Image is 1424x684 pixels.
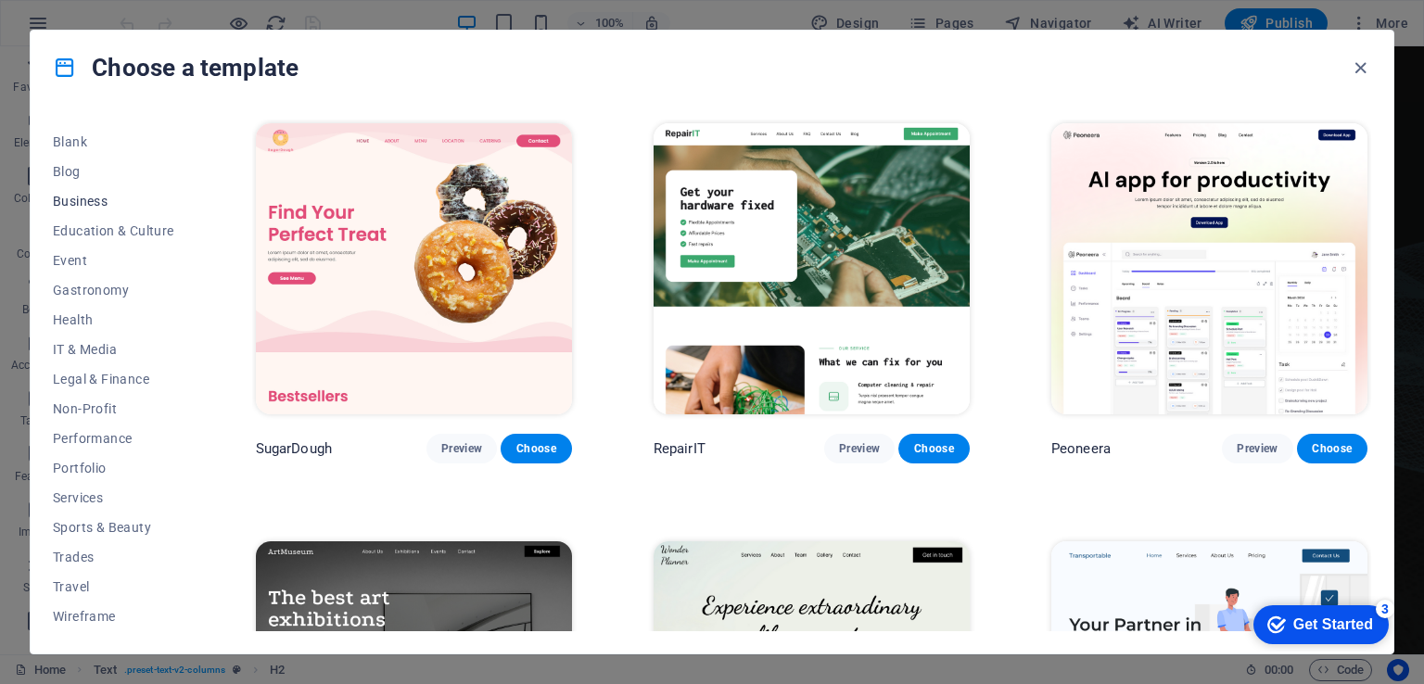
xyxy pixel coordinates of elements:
[1237,441,1278,456] span: Preview
[256,439,332,458] p: SugarDough
[441,441,482,456] span: Preview
[53,453,174,483] button: Portfolio
[898,434,969,463] button: Choose
[53,312,174,327] span: Health
[53,223,174,238] span: Education & Culture
[1051,123,1367,414] img: Peoneera
[53,335,174,364] button: IT & Media
[53,483,174,513] button: Services
[15,9,150,48] div: Get Started 3 items remaining, 40% complete
[53,579,174,594] span: Travel
[53,513,174,542] button: Sports & Beauty
[1222,434,1292,463] button: Preview
[654,123,970,414] img: RepairIT
[53,401,174,416] span: Non-Profit
[53,127,174,157] button: Blank
[53,394,174,424] button: Non-Profit
[426,434,497,463] button: Preview
[654,439,706,458] p: RepairIT
[53,602,174,631] button: Wireframe
[53,164,174,179] span: Blog
[53,157,174,186] button: Blog
[501,434,571,463] button: Choose
[53,372,174,386] span: Legal & Finance
[53,246,174,275] button: Event
[55,20,134,37] div: Get Started
[53,253,174,268] span: Event
[913,441,954,456] span: Choose
[256,123,572,414] img: SugarDough
[53,431,174,446] span: Performance
[53,186,174,216] button: Business
[53,609,174,624] span: Wireframe
[53,194,174,209] span: Business
[53,134,174,149] span: Blank
[53,364,174,394] button: Legal & Finance
[53,275,174,305] button: Gastronomy
[53,520,174,535] span: Sports & Beauty
[53,490,174,505] span: Services
[824,434,895,463] button: Preview
[839,441,880,456] span: Preview
[1051,439,1111,458] p: Peoneera
[53,550,174,564] span: Trades
[53,216,174,246] button: Education & Culture
[1297,434,1367,463] button: Choose
[53,461,174,475] span: Portfolio
[53,283,174,298] span: Gastronomy
[515,441,556,456] span: Choose
[53,424,174,453] button: Performance
[1312,441,1353,456] span: Choose
[137,4,156,22] div: 3
[53,53,299,82] h4: Choose a template
[53,542,174,572] button: Trades
[53,342,174,357] span: IT & Media
[53,572,174,602] button: Travel
[53,305,174,335] button: Health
